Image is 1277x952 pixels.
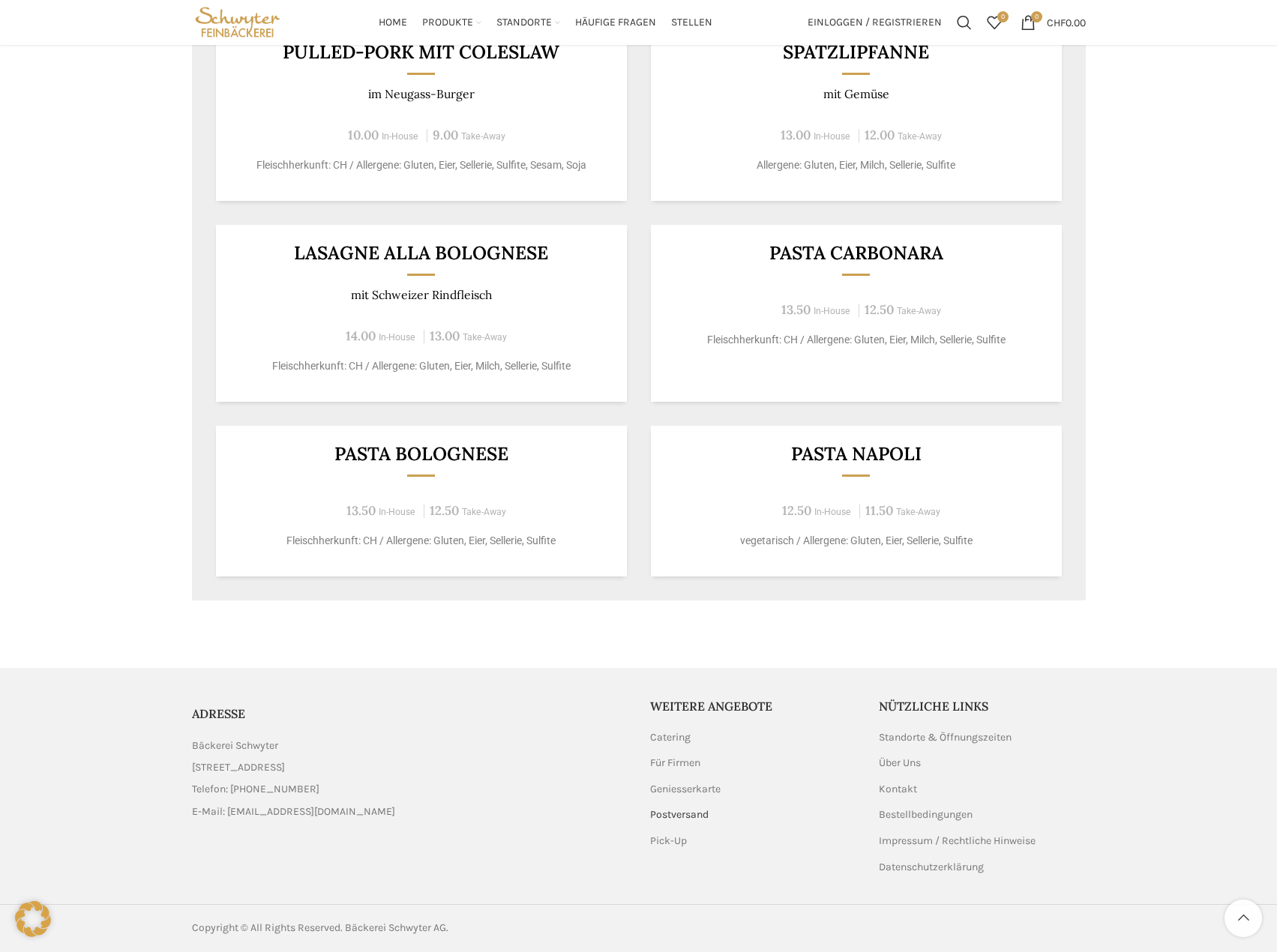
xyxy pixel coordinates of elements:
[192,15,284,28] a: Site logo
[896,507,940,517] span: Take-Away
[879,698,1086,714] h5: Nützliche Links
[422,7,481,37] a: Produkte
[1225,900,1262,937] a: Scroll to top button
[865,502,893,519] span: 11.50
[979,7,1009,37] div: Meine Wunschliste
[781,301,811,318] span: 13.50
[650,834,688,849] a: Pick-Up
[979,7,1009,37] a: 0
[192,759,285,776] span: [STREET_ADDRESS]
[1031,11,1042,22] span: 0
[879,860,985,875] a: Datenschutzerklärung
[671,7,712,37] a: Stellen
[650,756,702,771] a: Für Firmen
[234,87,608,101] p: im Neugass-Burger
[379,332,415,343] span: In-House
[575,16,656,30] span: Häufige Fragen
[669,445,1043,463] h3: Pasta Napoli
[433,127,458,143] span: 9.00
[1047,16,1086,28] bdi: 0.00
[800,7,949,37] a: Einloggen / Registrieren
[879,834,1037,849] a: Impressum / Rechtliche Hinweise
[575,7,656,37] a: Häufige Fragen
[192,738,278,754] span: Bäckerei Schwyter
[422,16,473,30] span: Produkte
[879,730,1013,745] a: Standorte & Öffnungszeiten
[496,16,552,30] span: Standorte
[462,507,506,517] span: Take-Away
[291,7,799,37] div: Main navigation
[430,328,460,344] span: 13.00
[234,358,608,374] p: Fleischherkunft: CH / Allergene: Gluten, Eier, Milch, Sellerie, Sulfite
[808,17,942,28] span: Einloggen / Registrieren
[879,782,919,797] a: Kontakt
[814,131,850,142] span: In-House
[669,157,1043,173] p: Allergene: Gluten, Eier, Milch, Sellerie, Sulfite
[865,301,894,318] span: 12.50
[650,730,692,745] a: Catering
[192,920,631,936] div: Copyright © All Rights Reserved. Bäckerei Schwyter AG.
[650,782,722,797] a: Geniesserkarte
[346,502,376,519] span: 13.50
[814,507,851,517] span: In-House
[463,332,507,343] span: Take-Away
[348,127,379,143] span: 10.00
[234,43,608,61] h3: Pulled-Pork mit Coleslaw
[234,445,608,463] h3: Pasta Bolognese
[782,502,811,519] span: 12.50
[346,328,376,344] span: 14.00
[898,131,942,142] span: Take-Away
[461,131,505,142] span: Take-Away
[669,332,1043,348] p: Fleischherkunft: CH / Allergene: Gluten, Eier, Milch, Sellerie, Sulfite
[234,244,608,262] h3: Lasagne alla Bolognese
[669,244,1043,262] h3: Pasta Carbonara
[897,306,941,316] span: Take-Away
[879,807,974,822] a: Bestellbedingungen
[949,7,979,37] a: Suchen
[379,16,407,30] span: Home
[192,804,395,820] span: E-Mail: [EMAIL_ADDRESS][DOMAIN_NAME]
[669,43,1043,61] h3: Spätzlipfanne
[781,127,811,143] span: 13.00
[379,7,407,37] a: Home
[669,87,1043,101] p: mit Gemüse
[379,507,415,517] span: In-House
[1013,7,1093,37] a: 0 CHF0.00
[650,698,857,714] h5: Weitere Angebote
[669,533,1043,549] p: vegetarisch / Allergene: Gluten, Eier, Sellerie, Sulfite
[496,7,560,37] a: Standorte
[1047,16,1066,28] span: CHF
[430,502,459,519] span: 12.50
[879,756,922,771] a: Über Uns
[234,157,608,173] p: Fleischherkunft: CH / Allergene: Gluten, Eier, Sellerie, Sulfite, Sesam, Soja
[814,306,850,316] span: In-House
[865,127,895,143] span: 12.00
[997,11,1009,22] span: 0
[650,807,710,822] a: Postversand
[382,131,418,142] span: In-House
[671,16,712,30] span: Stellen
[192,781,628,798] a: List item link
[192,706,245,721] span: ADRESSE
[234,533,608,549] p: Fleischherkunft: CH / Allergene: Gluten, Eier, Sellerie, Sulfite
[234,288,608,302] p: mit Schweizer Rindfleisch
